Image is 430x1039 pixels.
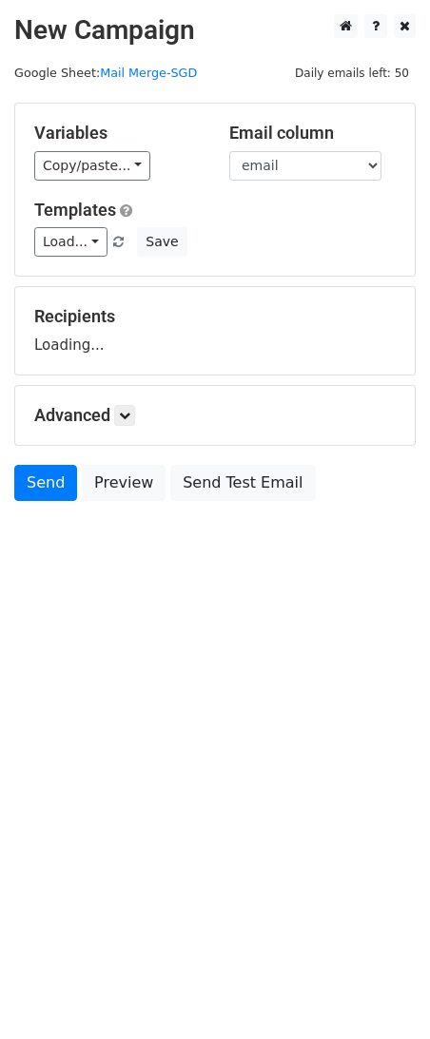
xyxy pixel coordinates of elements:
a: Send Test Email [170,465,315,501]
a: Templates [34,200,116,220]
h2: New Campaign [14,14,416,47]
a: Preview [82,465,166,501]
h5: Advanced [34,405,396,426]
a: Copy/paste... [34,151,150,181]
a: Daily emails left: 50 [288,66,416,80]
span: Daily emails left: 50 [288,63,416,84]
button: Save [137,227,186,257]
h5: Email column [229,123,396,144]
div: Loading... [34,306,396,356]
small: Google Sheet: [14,66,197,80]
h5: Recipients [34,306,396,327]
a: Send [14,465,77,501]
a: Load... [34,227,107,257]
a: Mail Merge-SGD [100,66,197,80]
h5: Variables [34,123,201,144]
